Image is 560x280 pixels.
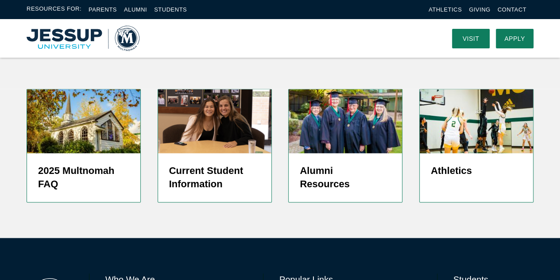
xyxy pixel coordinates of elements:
img: Prayer Chapel in Fall [27,89,140,153]
span: Resources For: [27,4,81,15]
img: screenshot-2024-05-27-at-1.37.12-pm [158,89,271,153]
a: Women's Basketball player shooting jump shot Athletics [419,89,533,202]
img: Multnomah University Logo [27,26,139,51]
a: Athletics [429,6,462,13]
a: screenshot-2024-05-27-at-1.37.12-pm Current Student Information [158,89,272,202]
a: Home [27,26,139,51]
a: Parents [89,6,117,13]
img: 50 Year Alumni 2019 [289,89,402,153]
a: Visit [452,29,490,48]
a: 50 Year Alumni 2019 Alumni Resources [288,89,402,202]
a: Prayer Chapel in Fall 2025 Multnomah FAQ [27,89,141,202]
h5: 2025 Multnomah FAQ [38,164,129,191]
a: Students [154,6,187,13]
a: Giving [469,6,490,13]
h5: Current Student Information [169,164,260,191]
h5: Athletics [431,164,522,177]
a: Alumni [124,6,147,13]
a: Apply [496,29,533,48]
img: WBBALL_WEB [420,89,533,153]
a: Contact [498,6,526,13]
h5: Alumni Resources [300,164,391,191]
